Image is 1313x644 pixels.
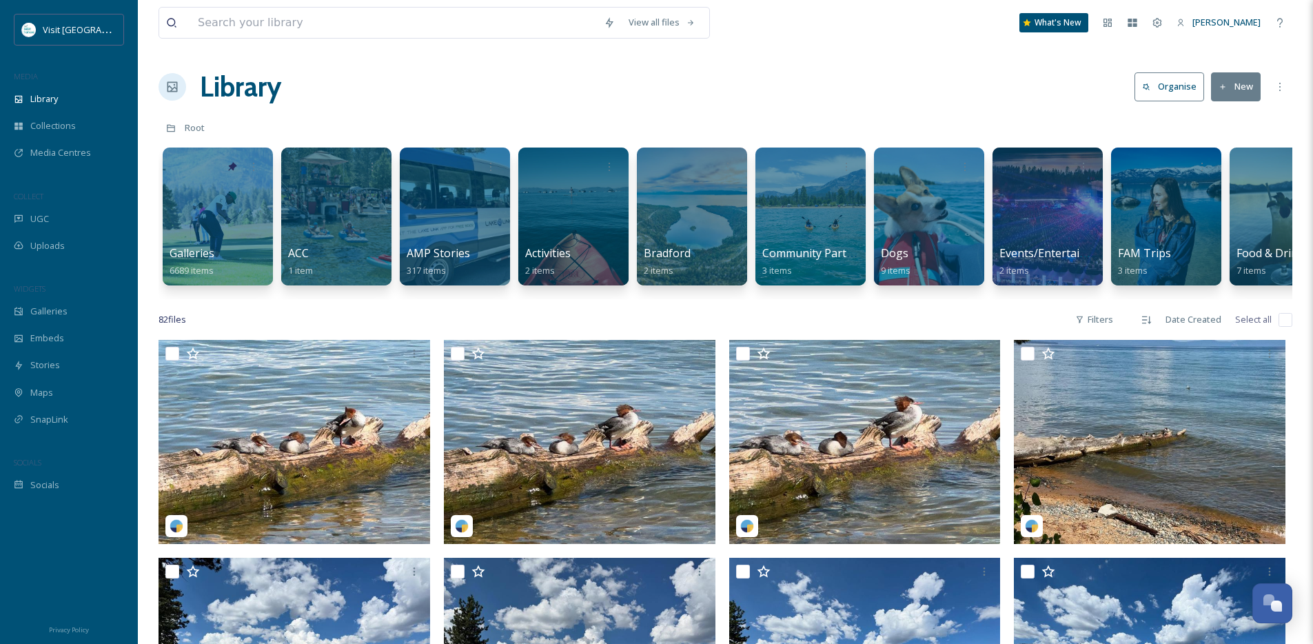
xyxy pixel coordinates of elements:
a: Activities2 items [525,247,571,276]
a: What's New [1019,13,1088,32]
img: biggb45s-18073976642044904.jpeg [444,340,715,544]
span: Food & Drink [1236,245,1304,261]
span: Galleries [170,245,214,261]
span: 7 items [1236,264,1266,276]
button: Organise [1134,72,1204,101]
span: MEDIA [14,71,38,81]
a: Privacy Policy [49,621,89,637]
a: Community Partner3 items [762,247,864,276]
span: Socials [30,479,59,492]
span: Privacy Policy [49,625,89,634]
a: View all files [622,9,702,36]
a: Food & Drink7 items [1236,247,1304,276]
div: Filters [1068,306,1120,333]
div: Date Created [1159,306,1228,333]
span: 9 items [881,264,910,276]
span: 2 items [999,264,1029,276]
a: Bradford2 items [644,247,691,276]
span: SOCIALS [14,457,41,467]
a: FAM Trips3 items [1118,247,1171,276]
span: Embeds [30,332,64,345]
a: ACC1 item [288,247,313,276]
span: Events/Entertainment [999,245,1113,261]
span: Maps [30,386,53,399]
span: [PERSON_NAME] [1192,16,1261,28]
span: Collections [30,119,76,132]
span: Community Partner [762,245,864,261]
span: Dogs [881,245,908,261]
span: FAM Trips [1118,245,1171,261]
span: 3 items [1118,264,1148,276]
a: Events/Entertainment2 items [999,247,1113,276]
span: Stories [30,359,60,372]
span: 1 item [288,264,313,276]
span: Visit [GEOGRAPHIC_DATA] [43,23,150,36]
img: snapsea-logo.png [170,519,183,533]
span: Root [185,121,205,134]
a: Organise [1134,72,1211,101]
span: 6689 items [170,264,214,276]
button: Open Chat [1252,583,1292,623]
span: Library [30,92,58,105]
img: biggb45s-18337064443167107.jpeg [729,340,1001,544]
span: UGC [30,212,49,225]
span: COLLECT [14,191,43,201]
span: WIDGETS [14,283,45,294]
span: Media Centres [30,146,91,159]
input: Search your library [191,8,597,38]
span: 2 items [644,264,673,276]
span: Bradford [644,245,691,261]
a: Library [200,66,281,108]
img: biggb45s-18069694979184033.jpeg [1014,340,1285,544]
span: ACC [288,245,309,261]
img: snapsea-logo.png [1025,519,1039,533]
a: Galleries6689 items [170,247,214,276]
span: SnapLink [30,413,68,426]
a: AMP Stories317 items [407,247,470,276]
span: 2 items [525,264,555,276]
img: download.jpeg [22,23,36,37]
span: Uploads [30,239,65,252]
span: Select all [1235,313,1272,326]
a: [PERSON_NAME] [1170,9,1268,36]
button: New [1211,72,1261,101]
span: Activities [525,245,571,261]
img: biggb45s-18064588634213451.jpeg [159,340,430,544]
a: Dogs9 items [881,247,910,276]
span: AMP Stories [407,245,470,261]
span: 317 items [407,264,446,276]
span: 82 file s [159,313,186,326]
img: snapsea-logo.png [455,519,469,533]
img: snapsea-logo.png [740,519,754,533]
span: 3 items [762,264,792,276]
span: Galleries [30,305,68,318]
a: Root [185,119,205,136]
